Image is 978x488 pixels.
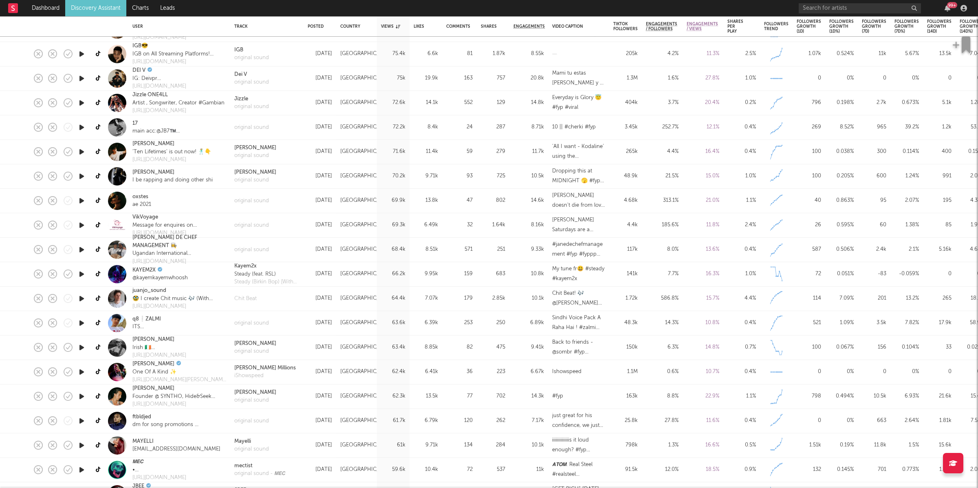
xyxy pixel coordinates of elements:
a: original sound [234,177,276,185]
div: 10.5k [513,172,544,181]
div: 20.8k [513,74,544,84]
div: 0.038 % [829,147,854,157]
div: 2.4 % [727,221,756,230]
div: 0 % [829,74,854,84]
div: 725 [481,172,505,181]
div: 757 [481,74,505,84]
div: Chit Beat [234,295,257,303]
div: 1.1 % [727,196,756,206]
a: IGB [234,46,269,54]
div: 1.2k [927,123,952,132]
div: 0.595 % [829,221,854,230]
a: original sound [234,397,276,405]
div: 1.0 % [727,74,756,84]
div: [DATE] [308,196,332,206]
div: 4.2 % [646,49,678,59]
div: [URL][DOMAIN_NAME] [132,229,226,237]
div: ‘All I want - Kodaline’ using the [PERSON_NAME] DDP-200 @[PERSON_NAME] Music #donnermusic #acoust... [552,142,605,162]
div: Followers Growth (7d%) [894,19,919,34]
div: I be rapping and doing other shi [132,177,213,185]
div: Message for enquires on [EMAIL_ADDRESS][DOMAIN_NAME]✈️ Lifestyle, travel & food🤍 [132,221,226,230]
a: [PERSON_NAME] Millions [234,364,296,372]
div: 68.4k [381,245,405,255]
a: [PERSON_NAME] [234,144,276,152]
div: Posted [308,24,328,29]
div: 0.863 % [829,196,854,206]
div: 313.1 % [646,196,678,206]
div: 6.6k [414,49,438,59]
div: 9.33k [513,245,544,255]
a: [PERSON_NAME] [132,140,174,148]
div: 265k [613,147,638,157]
div: original sound [234,197,269,205]
div: IGB on All Streaming Platforms! I love making music and sharing it with you [132,50,226,58]
div: 8.71k [513,123,544,132]
div: 5.1k [927,98,952,108]
a: [PERSON_NAME] [132,360,174,368]
a: Jizzle ONE4LL [132,91,168,99]
div: [GEOGRAPHIC_DATA] [340,221,395,230]
div: [PERSON_NAME] [234,168,276,177]
div: 11k [862,49,886,59]
a: original sound [234,246,269,254]
a: iShowspeed [234,372,296,380]
a: [PERSON_NAME] [234,389,276,397]
div: 40 [797,196,821,206]
div: 4.4k [613,221,638,230]
div: original sound [234,103,269,111]
div: 93 [446,172,473,181]
a: [URL][DOMAIN_NAME] [132,107,225,115]
div: Followers Growth (7d) [862,19,886,34]
a: original sound [234,124,269,132]
div: 4.4 % [646,147,678,157]
div: [GEOGRAPHIC_DATA] [340,98,395,108]
a: original sound [234,221,269,230]
div: 0.114 % [894,147,919,157]
div: Video Caption [552,24,593,29]
a: original sound [234,446,269,454]
a: Dei V [234,71,269,79]
a: Jizzle [234,95,269,103]
div: [URL][DOMAIN_NAME] [132,400,226,409]
div: [URL][DOMAIN_NAME] [132,474,186,482]
div: 3.7 % [646,98,678,108]
div: 0.4 % [727,123,756,132]
div: 47 [446,196,473,206]
div: 802 [481,196,505,206]
div: 0 [927,74,952,84]
div: Shares Per Play [727,19,744,34]
a: [URL][DOMAIN_NAME] [132,82,215,91]
div: 48.9k [613,172,638,181]
div: 1.24 % [894,172,919,181]
div: 0.205 % [829,172,854,181]
div: [URL][DOMAIN_NAME] [132,33,198,42]
a: mectist [234,462,285,470]
div: Followers Trend [764,22,789,31]
div: 95 [862,196,886,206]
a: oxstes [132,193,148,201]
div: 965 [862,123,886,132]
div: Followers Growth (14d) [927,19,952,34]
a: [URL][DOMAIN_NAME] [132,258,226,266]
div: Steady (Birkin Bop) [With Intro] [234,278,300,286]
div: 0 [862,74,886,84]
a: q8❕ZALMI [132,315,161,323]
div: 11.3 % [687,49,719,59]
div: 1.6 % [646,74,678,84]
div: 4.68k [613,196,638,206]
span: Engagements / Views [687,22,718,31]
div: 85 [927,221,952,230]
div: 552 [446,98,473,108]
div: 1.64k [481,221,505,230]
a: original sound [234,79,269,87]
a: VikVoyage [132,213,158,221]
div: [URL][DOMAIN_NAME][PERSON_NAME] [132,376,226,384]
div: [URL][DOMAIN_NAME] [132,58,226,66]
a: original sound [234,152,276,160]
